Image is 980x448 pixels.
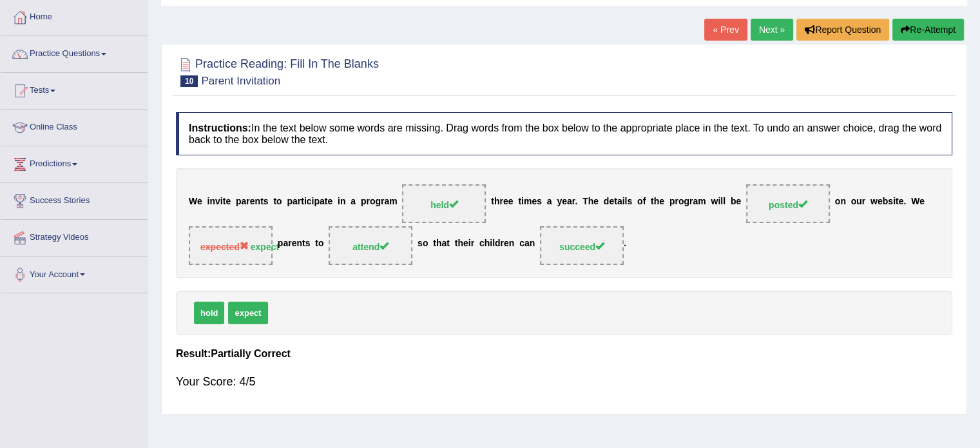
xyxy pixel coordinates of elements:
b: u [856,197,862,207]
b: n [509,239,515,249]
button: Re-Attempt [892,19,964,41]
b: t [273,197,276,207]
b: a [693,197,698,207]
b: p [236,197,242,207]
b: h [485,239,490,249]
b: b [883,197,889,207]
span: succeed [559,242,604,252]
b: r [381,197,384,207]
b: i [468,239,471,249]
b: o [835,197,841,207]
b: m [524,197,532,207]
b: T [582,197,588,207]
b: e [250,197,255,207]
b: o [276,197,282,207]
span: Drop target [329,226,412,265]
a: « Prev [704,19,747,41]
b: o [423,239,428,249]
b: e [736,197,741,207]
b: W [911,197,919,207]
b: r [862,197,865,207]
b: s [264,197,269,207]
b: t [223,197,226,207]
b: i [220,197,223,207]
span: Drop target [402,184,486,223]
b: n [209,197,215,207]
b: i [338,197,340,207]
b: a [567,197,572,207]
h4: In the text below some words are missing. Drag words from the box below to the appropriate place ... [176,112,952,155]
b: m [698,197,706,207]
b: h [494,197,500,207]
span: Drop target [189,226,273,265]
b: a [351,197,356,207]
b: i [207,197,210,207]
b: b [731,197,736,207]
b: e [562,197,567,207]
b: t [447,239,450,249]
b: p [669,197,675,207]
b: e [504,239,509,249]
b: f [643,197,646,207]
b: Instructions: [189,122,251,133]
b: s [537,197,542,207]
b: s [888,197,893,207]
b: s [627,197,632,207]
b: t [614,197,617,207]
b: t [325,197,328,207]
b: l [624,197,627,207]
b: i [893,197,896,207]
b: c [519,239,524,249]
b: i [718,197,720,207]
b: e [532,197,537,207]
b: v [215,197,220,207]
b: a [242,197,247,207]
b: i [304,197,307,207]
span: expected [200,242,249,252]
b: l [492,239,495,249]
b: e [878,197,883,207]
b: r [572,197,575,207]
b: p [361,197,367,207]
a: Strategy Videos [1,220,148,252]
b: n [840,197,846,207]
a: Practice Questions [1,36,148,68]
b: a [547,197,552,207]
b: p [314,197,320,207]
span: posted [769,200,807,210]
b: r [246,197,249,207]
b: i [622,197,625,207]
b: t [302,239,305,249]
b: w [711,197,718,207]
b: o [318,239,324,249]
a: Success Stories [1,183,148,215]
b: i [312,197,314,207]
b: o [637,197,643,207]
b: d [495,239,501,249]
b: c [479,239,485,249]
b: e [292,239,297,249]
b: t [301,197,304,207]
b: e [226,197,231,207]
span: held [430,200,458,210]
b: o [851,197,857,207]
b: n [255,197,261,207]
b: r [366,197,369,207]
b: l [720,197,723,207]
b: a [283,239,288,249]
b: s [305,239,311,249]
b: e [659,197,664,207]
span: Drop target [746,184,830,223]
span: expect [228,302,267,324]
span: attend [352,242,389,252]
b: t [455,239,458,249]
b: n [340,197,346,207]
button: Report Question [796,19,889,41]
b: p [278,239,283,249]
a: Next » [751,19,793,41]
b: o [370,197,376,207]
b: m [389,197,397,207]
b: e [919,197,925,207]
span: 10 [180,75,198,87]
b: h [588,197,594,207]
